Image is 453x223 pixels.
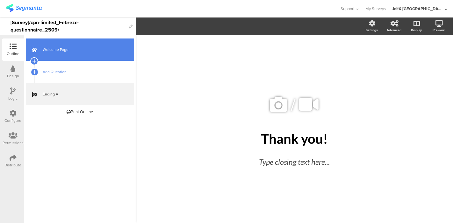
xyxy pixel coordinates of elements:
[433,28,445,32] div: Preview
[5,118,22,123] div: Configure
[341,6,355,12] span: Support
[387,28,401,32] div: Advanced
[43,69,124,75] span: Add Question
[9,95,18,101] div: Logic
[176,131,412,147] div: Thank you!
[3,140,24,146] div: Permissions
[43,91,124,97] span: Ending A
[26,83,134,105] a: Ending A
[11,17,126,35] div: [Survey]/cpn-limited_Febreze-questionnaire_2509/
[6,4,42,12] img: segmanta logo
[291,92,296,117] span: /
[199,156,390,168] div: Type closing text here...
[366,28,378,32] div: Settings
[392,6,443,12] div: JoltX [GEOGRAPHIC_DATA]
[5,162,22,168] div: Distribute
[7,73,19,79] div: Design
[26,38,134,61] a: Welcome Page
[411,28,422,32] div: Display
[7,51,19,57] div: Outline
[67,109,93,115] div: Print Outline
[43,46,124,53] span: Welcome Page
